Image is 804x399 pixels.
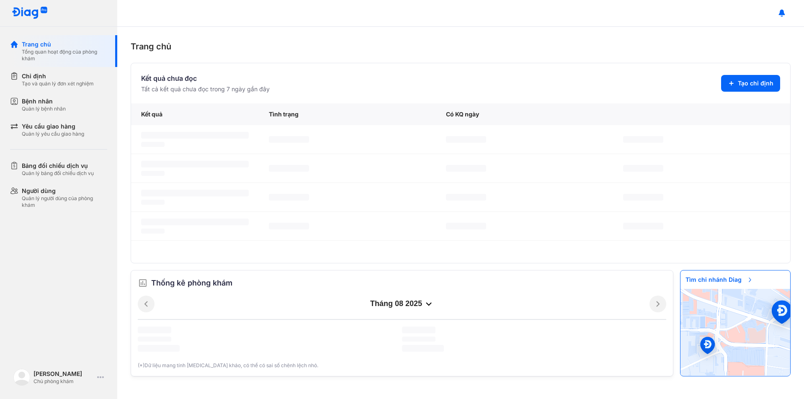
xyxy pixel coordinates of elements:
[22,162,94,170] div: Bảng đối chiếu dịch vụ
[138,362,666,369] div: (*)Dữ liệu mang tính [MEDICAL_DATA] khảo, có thể có sai số chênh lệch nhỏ.
[436,103,613,125] div: Có KQ ngày
[141,73,270,83] div: Kết quả chưa đọc
[446,223,486,229] span: ‌
[269,136,309,143] span: ‌
[155,299,649,309] div: tháng 08 2025
[680,270,758,289] span: Tìm chi nhánh Diag
[446,165,486,172] span: ‌
[138,278,148,288] img: order.5a6da16c.svg
[141,190,249,196] span: ‌
[446,136,486,143] span: ‌
[138,337,171,342] span: ‌
[141,219,249,225] span: ‌
[738,79,773,88] span: Tạo chỉ định
[22,72,94,80] div: Chỉ định
[623,165,663,172] span: ‌
[22,106,66,112] div: Quản lý bệnh nhân
[141,161,249,167] span: ‌
[12,7,48,20] img: logo
[131,40,791,53] div: Trang chủ
[141,171,165,176] span: ‌
[141,229,165,234] span: ‌
[138,327,171,333] span: ‌
[141,142,165,147] span: ‌
[22,80,94,87] div: Tạo và quản lý đơn xét nghiệm
[13,369,30,386] img: logo
[33,370,94,378] div: [PERSON_NAME]
[623,136,663,143] span: ‌
[151,277,232,289] span: Thống kê phòng khám
[446,194,486,201] span: ‌
[141,85,270,93] div: Tất cả kết quả chưa đọc trong 7 ngày gần đây
[22,170,94,177] div: Quản lý bảng đối chiếu dịch vụ
[402,337,435,342] span: ‌
[269,223,309,229] span: ‌
[141,200,165,205] span: ‌
[402,345,444,352] span: ‌
[138,345,180,352] span: ‌
[22,131,84,137] div: Quản lý yêu cầu giao hàng
[22,97,66,106] div: Bệnh nhân
[22,40,107,49] div: Trang chủ
[141,132,249,139] span: ‌
[623,223,663,229] span: ‌
[623,194,663,201] span: ‌
[22,187,107,195] div: Người dùng
[269,165,309,172] span: ‌
[22,49,107,62] div: Tổng quan hoạt động của phòng khám
[33,378,94,385] div: Chủ phòng khám
[721,75,780,92] button: Tạo chỉ định
[22,122,84,131] div: Yêu cầu giao hàng
[402,327,435,333] span: ‌
[22,195,107,209] div: Quản lý người dùng của phòng khám
[131,103,259,125] div: Kết quả
[259,103,436,125] div: Tình trạng
[269,194,309,201] span: ‌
